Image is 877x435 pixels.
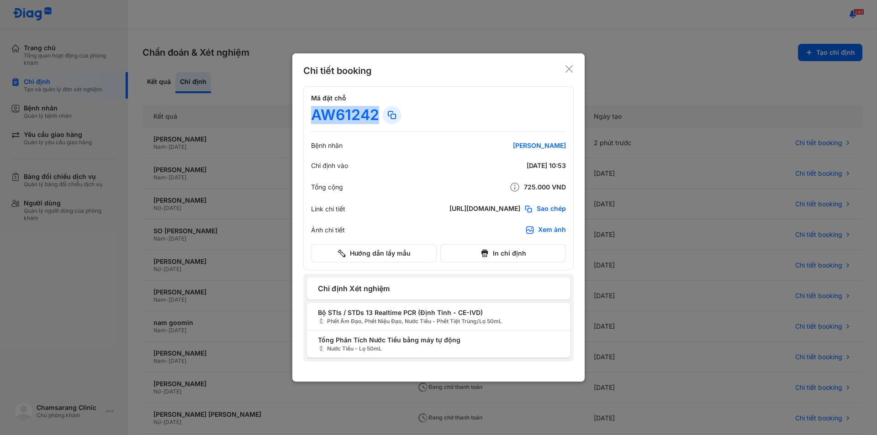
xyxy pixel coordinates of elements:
[318,335,559,345] span: Tổng Phân Tích Nước Tiểu bằng máy tự động
[311,94,566,102] h4: Mã đặt chỗ
[311,244,437,262] button: Hướng dẫn lấy mẫu
[456,182,566,193] div: 725.000 VND
[318,345,559,353] span: Nước Tiểu - Lọ 50mL
[538,225,566,235] div: Xem ảnh
[537,204,566,214] span: Sao chép
[311,205,345,213] div: Link chi tiết
[440,244,566,262] button: In chỉ định
[311,142,343,150] div: Bệnh nhân
[303,64,372,77] div: Chi tiết booking
[318,283,559,294] span: Chỉ định Xét nghiệm
[456,162,566,170] div: [DATE] 10:53
[318,308,559,317] span: Bộ STIs / STDs 13 Realtime PCR (Định Tính - CE-IVD)
[456,142,566,150] div: [PERSON_NAME]
[318,317,559,325] span: Phết Âm Đạo, Phết Niệu Đạo, Nước Tiểu - Phết Tiệt Trùng/Lọ 50mL
[449,204,520,214] div: [URL][DOMAIN_NAME]
[311,106,379,124] div: AW61242
[311,162,348,170] div: Chỉ định vào
[311,183,343,191] div: Tổng cộng
[311,226,345,234] div: Ảnh chi tiết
